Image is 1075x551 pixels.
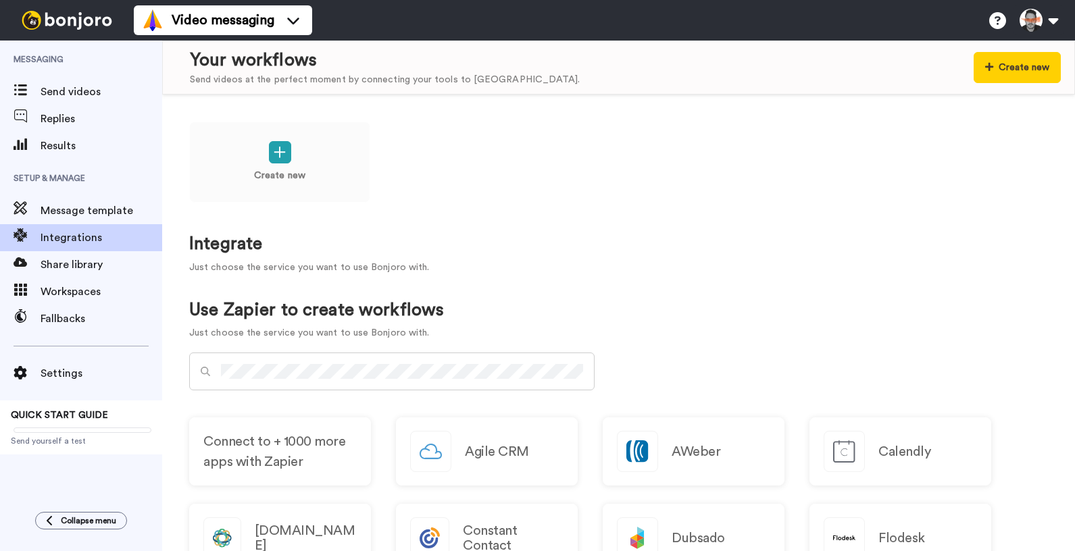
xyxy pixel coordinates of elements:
a: Agile CRM [396,417,578,486]
span: Send yourself a test [11,436,151,446]
span: Send videos [41,84,162,100]
a: Connect to + 1000 more apps with Zapier [189,417,371,486]
a: Create new [189,122,370,203]
h2: Dubsado [672,531,725,546]
h2: Flodesk [878,531,925,546]
span: Integrations [41,230,162,246]
img: vm-color.svg [142,9,164,31]
span: Fallbacks [41,311,162,327]
p: Create new [254,169,305,183]
span: Video messaging [172,11,274,30]
div: Send videos at the perfect moment by connecting your tools to [GEOGRAPHIC_DATA]. [190,73,580,87]
a: Calendly [809,417,991,486]
h2: Agile CRM [465,444,529,459]
span: Results [41,138,162,154]
span: Workspaces [41,284,162,300]
span: Connect to + 1000 more apps with Zapier [203,431,357,472]
h1: Use Zapier to create workflows [189,300,444,320]
p: Just choose the service you want to use Bonjoro with. [189,261,1048,275]
span: Share library [41,257,162,273]
h1: Integrate [189,234,1048,254]
div: Your workflows [190,48,580,73]
a: AWeber [603,417,784,486]
span: Settings [41,365,162,382]
h2: AWeber [672,444,720,459]
button: Collapse menu [35,512,127,529]
img: logo_aweber.svg [618,431,657,471]
button: Create new [974,52,1061,83]
h2: Calendly [878,444,930,459]
img: logo_agile_crm.svg [411,431,451,471]
p: Just choose the service you want to use Bonjoro with. [189,326,444,340]
span: Replies [41,111,162,127]
span: Message template [41,203,162,219]
img: logo_calendly.svg [824,431,864,471]
span: Collapse menu [61,515,116,526]
img: bj-logo-header-white.svg [16,11,118,30]
span: QUICK START GUIDE [11,411,108,420]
